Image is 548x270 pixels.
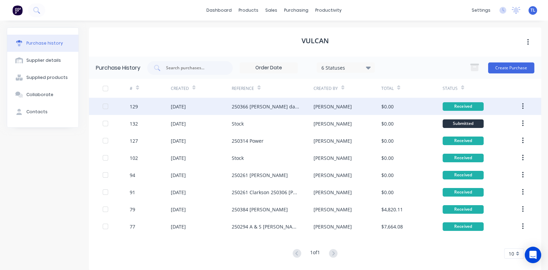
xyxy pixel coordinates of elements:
[171,137,186,144] div: [DATE]
[314,103,352,110] div: [PERSON_NAME]
[381,85,394,92] div: Total
[488,62,534,73] button: Create Purchase
[321,64,370,71] div: 6 Statuses
[314,172,352,179] div: [PERSON_NAME]
[26,57,61,63] div: Supplier details
[232,206,288,213] div: 250384 [PERSON_NAME]
[232,223,300,230] div: 250294 A & S [PERSON_NAME]
[232,103,300,110] div: 250366 [PERSON_NAME] dairy
[130,85,132,92] div: #
[240,63,297,73] input: Order Date
[262,5,281,15] div: sales
[443,222,484,231] div: Received
[232,137,264,144] div: 250314 Power
[232,189,300,196] div: 250261 Clarkson 250306 [PERSON_NAME] stock Sheds
[26,40,63,46] div: Purchase history
[130,137,138,144] div: 127
[381,103,394,110] div: $0.00
[381,120,394,127] div: $0.00
[165,64,222,71] input: Search purchases...
[130,154,138,162] div: 102
[443,171,484,179] div: Received
[468,5,494,15] div: settings
[443,85,458,92] div: Status
[171,189,186,196] div: [DATE]
[381,206,403,213] div: $4,820.11
[509,250,514,257] span: 10
[381,172,394,179] div: $0.00
[443,137,484,145] div: Received
[443,119,484,128] div: Submitted
[130,172,135,179] div: 94
[26,92,53,98] div: Collaborate
[7,86,78,103] button: Collaborate
[130,189,135,196] div: 91
[443,154,484,162] div: Received
[7,69,78,86] button: Supplied products
[171,120,186,127] div: [DATE]
[312,5,345,15] div: productivity
[130,223,135,230] div: 77
[7,103,78,120] button: Contacts
[314,223,352,230] div: [PERSON_NAME]
[7,35,78,52] button: Purchase history
[232,85,254,92] div: Reference
[314,137,352,144] div: [PERSON_NAME]
[314,206,352,213] div: [PERSON_NAME]
[12,5,23,15] img: Factory
[314,85,338,92] div: Created By
[302,37,329,45] h1: Vulcan
[443,205,484,214] div: Received
[171,85,189,92] div: Created
[310,249,320,259] div: 1 of 1
[171,172,186,179] div: [DATE]
[130,120,138,127] div: 132
[281,5,312,15] div: purchasing
[26,109,48,115] div: Contacts
[314,189,352,196] div: [PERSON_NAME]
[171,103,186,110] div: [DATE]
[443,188,484,197] div: Received
[314,120,352,127] div: [PERSON_NAME]
[381,189,394,196] div: $0.00
[531,7,535,13] span: TL
[232,154,244,162] div: Stock
[7,52,78,69] button: Supplier details
[171,154,186,162] div: [DATE]
[96,64,140,72] div: Purchase History
[232,120,244,127] div: Stock
[381,137,394,144] div: $0.00
[130,103,138,110] div: 129
[525,247,541,263] div: Open Intercom Messenger
[26,74,68,81] div: Supplied products
[232,172,288,179] div: 250261 [PERSON_NAME]
[235,5,262,15] div: products
[314,154,352,162] div: [PERSON_NAME]
[443,102,484,111] div: Received
[171,206,186,213] div: [DATE]
[381,223,403,230] div: $7,664.08
[203,5,235,15] a: dashboard
[381,154,394,162] div: $0.00
[171,223,186,230] div: [DATE]
[130,206,135,213] div: 79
